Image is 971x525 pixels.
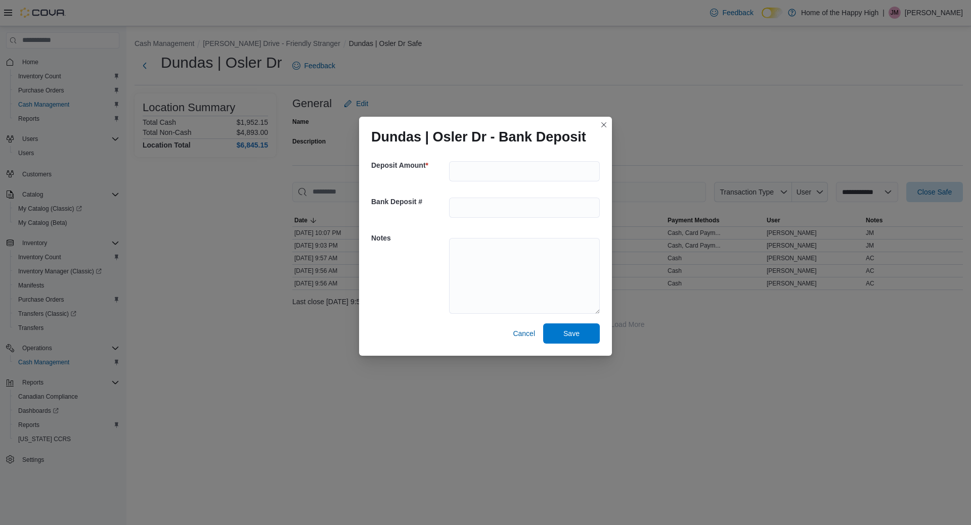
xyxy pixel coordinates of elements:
button: Cancel [509,323,539,344]
h5: Bank Deposit # [371,192,447,212]
h1: Dundas | Osler Dr - Bank Deposit [371,129,586,145]
h5: Notes [371,228,447,248]
span: Save [563,328,580,339]
h5: Deposit Amount [371,155,447,175]
span: Cancel [513,328,535,339]
button: Closes this modal window [598,119,610,131]
button: Save [543,323,600,344]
